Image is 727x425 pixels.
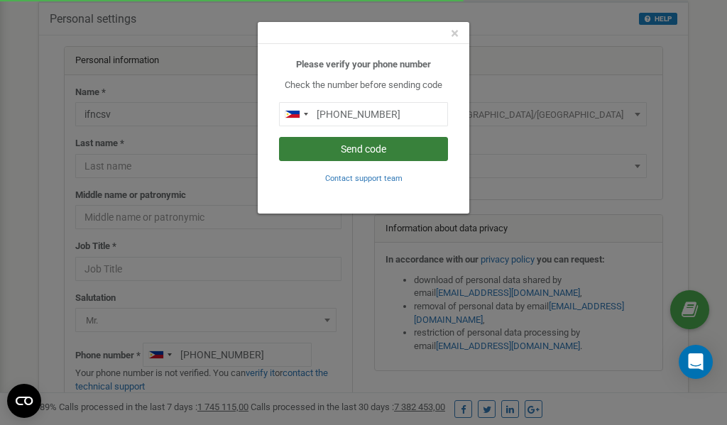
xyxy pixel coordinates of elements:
[296,59,431,70] b: Please verify your phone number
[679,345,713,379] div: Open Intercom Messenger
[325,172,403,183] a: Contact support team
[451,26,459,41] button: Close
[280,103,312,126] div: Telephone country code
[279,102,448,126] input: 0905 123 4567
[451,25,459,42] span: ×
[279,79,448,92] p: Check the number before sending code
[279,137,448,161] button: Send code
[7,384,41,418] button: Open CMP widget
[325,174,403,183] small: Contact support team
